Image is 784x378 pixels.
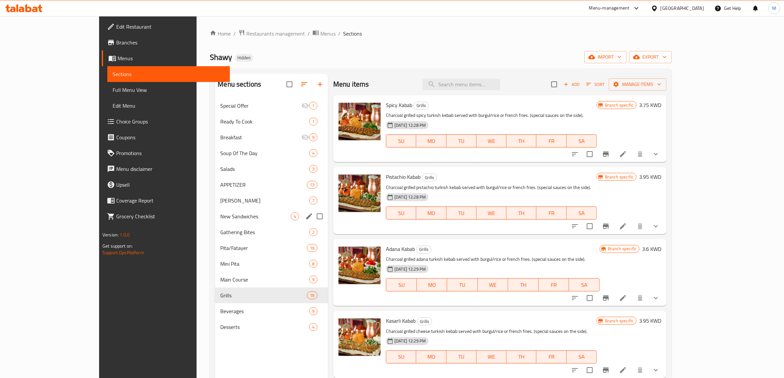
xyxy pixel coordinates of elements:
button: delete [632,290,648,306]
button: Branch-specific-item [598,290,614,306]
a: Edit Restaurant [102,19,230,35]
img: Pistachio Kabab [338,172,381,214]
span: Sections [113,70,225,78]
div: items [309,149,317,157]
span: MO [419,208,444,218]
p: Charcoal grilled adana turkish kebab served with burgul/rice or french fries. (special sauces on ... [386,255,600,263]
span: Salads [220,165,309,173]
span: Menus [118,54,225,62]
div: Grills16 [215,287,328,303]
button: MO [416,206,446,220]
div: DONER [220,197,309,204]
button: show more [648,218,664,234]
button: WE [476,206,506,220]
div: Gathering Bites [220,228,309,236]
a: Coverage Report [102,193,230,208]
span: 1.0.0 [120,230,130,239]
a: Sections [107,66,230,82]
button: Manage items [609,78,666,91]
button: Sort [585,79,606,90]
button: Branch-specific-item [598,218,614,234]
span: TH [509,136,534,146]
a: Menus [102,50,230,66]
div: Grills [414,102,429,110]
div: Breakfast9 [215,129,328,145]
span: Select to update [583,363,597,377]
span: Branch specific [602,174,636,180]
span: TU [450,280,475,290]
span: WE [480,280,506,290]
span: TH [511,280,536,290]
span: [DATE] 12:29 PM [392,338,428,344]
div: Salads3 [215,161,328,177]
span: Grills [417,318,432,325]
span: WE [479,352,504,362]
span: Menu disclaimer [116,165,225,173]
span: 2 [310,229,317,235]
div: items [309,197,317,204]
span: FR [539,208,564,218]
span: Grocery Checklist [116,212,225,220]
span: 9 [310,308,317,314]
a: Grocery Checklist [102,208,230,224]
svg: Inactive section [301,102,309,110]
span: [DATE] 12:28 PM [392,122,428,128]
div: Beverages [220,307,309,315]
span: WE [479,208,504,218]
span: Menus [320,30,336,38]
button: show more [648,146,664,162]
div: items [309,102,317,110]
li: / [308,30,310,38]
div: Soup Of The Day [220,149,309,157]
button: TU [446,134,476,148]
div: Beverages9 [215,303,328,319]
input: search [422,79,500,90]
div: items [309,133,317,141]
div: items [309,323,317,331]
div: Menu-management [589,4,630,12]
button: sort-choices [567,362,583,378]
span: SU [389,208,414,218]
li: / [233,30,236,38]
span: Grills [414,102,428,109]
div: Breakfast [220,133,301,141]
span: Branch specific [605,246,639,252]
button: SA [569,278,600,291]
span: Get support on: [102,242,133,250]
button: TH [506,350,536,364]
span: TU [449,208,474,218]
button: TU [446,350,476,364]
button: sort-choices [567,218,583,234]
div: items [309,307,317,315]
div: items [309,228,317,236]
span: Branch specific [602,102,636,108]
span: SU [389,280,414,290]
a: Menu disclaimer [102,161,230,177]
span: 4 [310,324,317,330]
span: SU [389,136,414,146]
span: MO [419,136,444,146]
span: Kasarli Kabab [386,316,416,326]
span: SU [389,352,414,362]
span: 13 [307,182,317,188]
span: Sort sections [296,76,312,92]
div: Grills [417,317,432,325]
a: Edit menu item [619,366,627,374]
button: show more [648,362,664,378]
span: Adana Kabab [386,244,415,254]
div: Grills [220,291,307,299]
button: delete [632,362,648,378]
button: edit [304,211,314,221]
span: [DATE] 12:29 PM [392,266,428,272]
span: Select to update [583,147,597,161]
span: 16 [307,292,317,299]
button: SU [386,134,416,148]
div: items [309,118,317,125]
button: FR [536,206,566,220]
span: [DATE] 12:28 PM [392,194,428,200]
h6: 3.6 KWD [642,244,661,254]
button: sort-choices [567,146,583,162]
svg: Show Choices [652,366,660,374]
a: Edit menu item [619,294,627,302]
